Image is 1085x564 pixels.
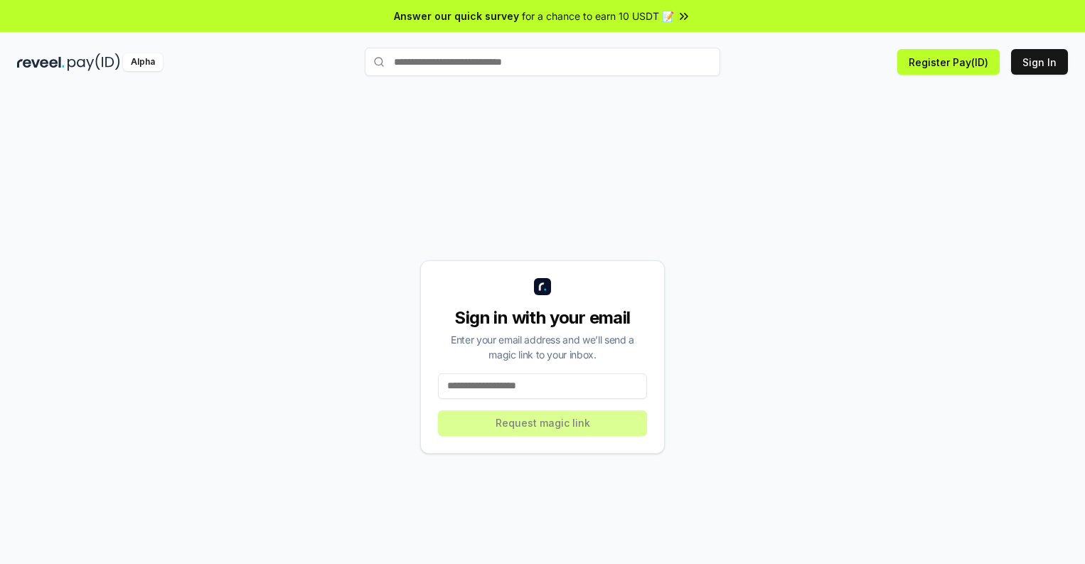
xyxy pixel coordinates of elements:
button: Register Pay(ID) [897,49,1000,75]
div: Enter your email address and we’ll send a magic link to your inbox. [438,332,647,362]
div: Alpha [123,53,163,71]
span: Answer our quick survey [394,9,519,23]
img: reveel_dark [17,53,65,71]
img: logo_small [534,278,551,295]
img: pay_id [68,53,120,71]
button: Sign In [1011,49,1068,75]
div: Sign in with your email [438,307,647,329]
span: for a chance to earn 10 USDT 📝 [522,9,674,23]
